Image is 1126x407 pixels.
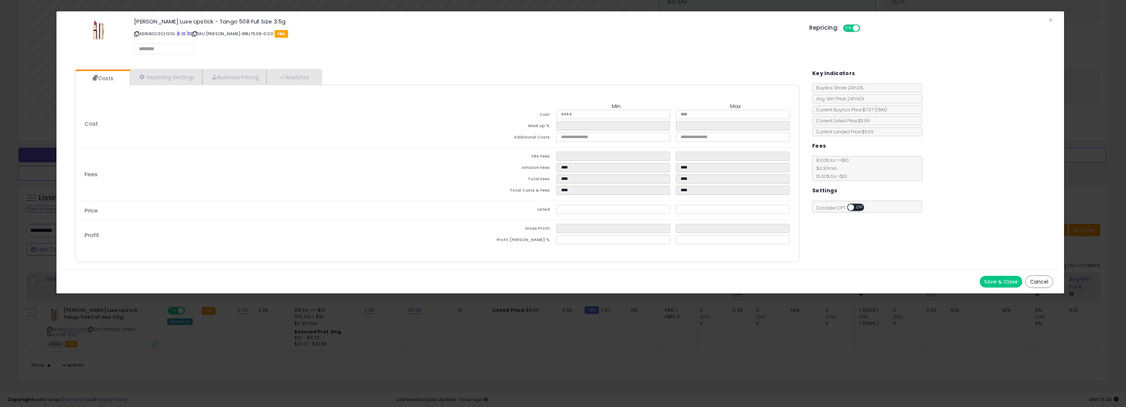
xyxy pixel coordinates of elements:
span: 8.00 % for <= $10 [813,157,849,180]
span: Current Landed Price: $11.99 [813,129,873,135]
h3: [PERSON_NAME] Luxe Lipstick - Tango 508 Full Size 3.5g [134,19,798,24]
span: ON [844,25,853,32]
span: $7.97 [862,107,887,113]
button: Cancel [1025,275,1053,288]
h5: Key Indicators [812,69,855,78]
span: Current Listed Price: $11.99 [813,118,870,124]
th: Min [556,103,676,110]
th: Max [676,103,795,110]
span: × [1048,15,1053,25]
button: Save & Close [980,276,1022,288]
h5: Fees [812,141,826,151]
span: OFF [854,204,866,211]
a: Your listing only [187,31,191,37]
td: Cost [437,110,556,121]
span: $0.30 min [813,165,837,171]
h5: Settings [812,186,837,195]
p: ASIN: B0CSCL121G | SKU: [PERSON_NAME]-BBLLT508-0.00 [134,28,798,40]
span: 15.00 % for > $10 [813,173,847,180]
p: Price [79,208,437,214]
p: Profit [79,232,437,238]
p: Cost [79,121,437,127]
a: Repricing Settings [130,70,203,85]
a: Analytics [266,70,321,85]
td: Total Costs & Fees [437,186,556,197]
td: Gross Profit [437,224,556,235]
td: Mark up % [437,121,556,133]
td: Total Fees [437,174,556,186]
span: Current Buybox Price: [813,107,887,113]
a: All offer listings [181,31,185,37]
span: FBA [275,30,288,38]
a: Business Pricing [202,70,266,85]
td: Listed [437,205,556,216]
span: Avg. Win Price 24h: N/A [813,96,864,102]
span: ( FBM ) [875,107,887,113]
img: 413Ag8ilncL._SL60_.jpg [87,19,109,40]
p: Fees [79,171,437,177]
span: OFF [859,25,871,32]
td: Profit [PERSON_NAME] % [437,235,556,247]
td: Additional Costs [437,133,556,144]
span: Consider CPT: [813,205,874,211]
a: Costs [75,71,129,86]
td: FBA Fees [437,152,556,163]
h5: Repricing: [809,25,839,31]
a: BuyBox page [176,31,180,37]
span: BuyBox Share 24h: 0% [813,85,863,91]
td: Amazon Fees [437,163,556,174]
